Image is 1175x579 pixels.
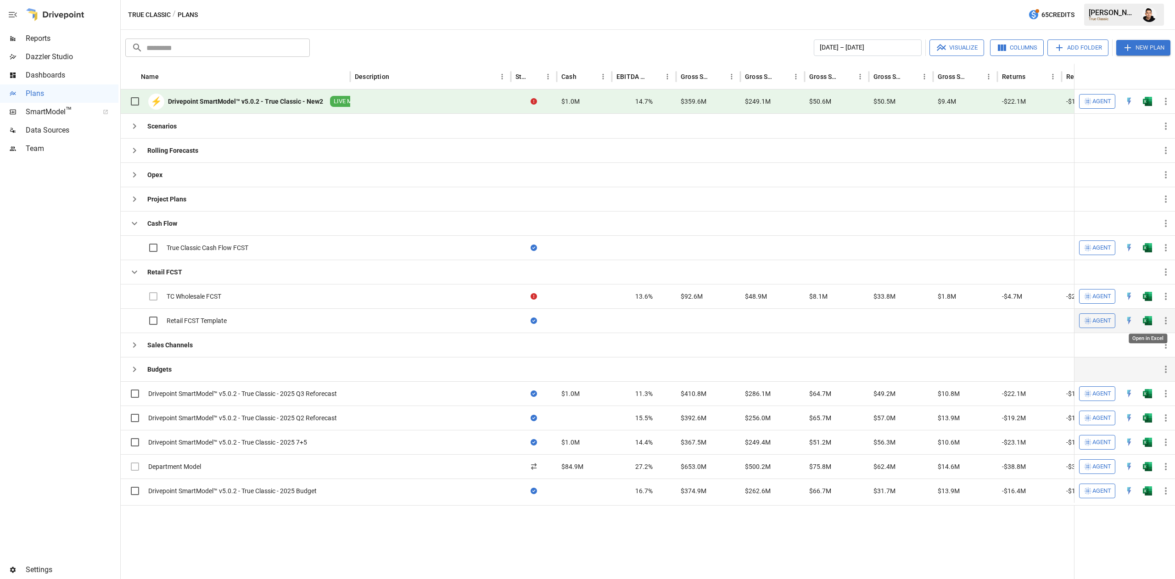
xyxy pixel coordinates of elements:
span: Agent [1092,96,1111,107]
img: excel-icon.76473adf.svg [1143,413,1152,423]
img: excel-icon.76473adf.svg [1143,438,1152,447]
span: 65 Credits [1041,9,1074,21]
button: True Classic [128,9,171,21]
span: $13.9M [938,413,960,423]
button: Sort [577,70,590,83]
div: Sales Channels [147,340,193,350]
img: quick-edit-flash.b8aec18c.svg [1125,462,1134,471]
button: Sort [1026,70,1039,83]
span: Agent [1092,462,1111,472]
button: Sort [529,70,542,83]
span: Dashboards [26,70,118,81]
div: Cash Flow [147,219,177,228]
span: $286.1M [745,389,771,398]
button: Gross Sales column menu [725,70,738,83]
span: 27.2% [635,462,653,471]
div: Open in Quick Edit [1125,389,1134,398]
button: Agent [1079,411,1115,425]
button: Sort [1162,70,1175,83]
span: $33.8M [873,292,895,301]
div: Open in Quick Edit [1125,413,1134,423]
span: Data Sources [26,125,118,136]
span: $1.0M [561,438,580,447]
img: quick-edit-flash.b8aec18c.svg [1125,486,1134,495]
div: Open in Excel [1143,389,1152,398]
span: 16.7% [635,486,653,495]
div: Open in Quick Edit [1125,486,1134,495]
button: New Plan [1116,40,1170,56]
span: $374.9M [681,486,706,495]
span: $410.8M [681,389,706,398]
span: -$22.1M [1002,97,1026,106]
span: $392.6M [681,413,706,423]
img: excel-icon.76473adf.svg [1143,486,1152,495]
div: Returns: DTC Online [1066,73,1097,80]
button: Sort [648,70,661,83]
div: Drivepoint SmartModel™ v5.0.2 - True Classic - 2025 7+5 [148,438,307,447]
img: quick-edit-flash.b8aec18c.svg [1125,316,1134,325]
span: -$38.2M [1066,462,1090,471]
span: $262.6M [745,486,771,495]
span: -$16.4M [1002,486,1026,495]
span: -$19.2M [1002,413,1026,423]
img: excel-icon.76473adf.svg [1143,462,1152,471]
button: Add Folder [1047,39,1108,56]
div: Open in Excel [1143,243,1152,252]
span: 13.6% [635,292,653,301]
div: Department Model [148,462,201,471]
img: excel-icon.76473adf.svg [1143,389,1152,398]
div: Name [141,73,159,80]
div: Open in Quick Edit [1125,97,1134,106]
span: Agent [1092,389,1111,399]
span: -$14.5M [1066,389,1090,398]
div: Open in Excel [1143,486,1152,495]
button: Visualize [929,39,984,56]
div: Scenarios [147,122,177,131]
span: $500.2M [745,462,771,471]
div: Project Plans [147,195,186,204]
div: Open in Quick Edit [1125,462,1134,471]
span: $50.6M [809,97,831,106]
div: ⚡ [148,94,164,110]
div: Open in Excel [1129,334,1167,343]
button: Agent [1079,94,1115,109]
div: Budgets [147,365,172,374]
img: excel-icon.76473adf.svg [1143,316,1152,325]
img: Francisco Sanchez [1142,7,1157,22]
span: Team [26,143,118,154]
span: $57.0M [873,413,895,423]
button: Agent [1079,435,1115,450]
span: $84.9M [561,462,583,471]
span: $10.8M [938,389,960,398]
img: excel-icon.76473adf.svg [1143,292,1152,301]
button: Sort [841,70,854,83]
button: Francisco Sanchez [1136,2,1162,28]
img: quick-edit-flash.b8aec18c.svg [1125,292,1134,301]
div: Open in Excel [1143,462,1152,471]
div: TC Wholesale FCST [167,292,221,301]
span: $10.6M [938,438,960,447]
span: Agent [1092,291,1111,302]
span: -$2.7M [1066,292,1086,301]
span: LIVE MODEL [330,97,370,106]
button: Sort [160,70,173,83]
div: Open in Quick Edit [1125,438,1134,447]
span: SmartModel [26,106,93,117]
span: Plans [26,88,118,99]
span: $51.2M [809,438,831,447]
span: -$13.6M [1066,438,1090,447]
div: Drivepoint SmartModel™ v5.0.2 - True Classic - New2 [168,97,323,106]
img: quick-edit-flash.b8aec18c.svg [1125,413,1134,423]
img: quick-edit-flash.b8aec18c.svg [1125,389,1134,398]
span: Agent [1092,437,1111,448]
button: Sort [905,70,918,83]
button: Gross Sales: Marketplace column menu [854,70,867,83]
button: Sort [969,70,982,83]
div: Open in Quick Edit [1125,292,1134,301]
button: Status column menu [542,70,554,83]
div: Open in Excel [1143,97,1152,106]
span: $653.0M [681,462,706,471]
button: Sort [390,70,403,83]
div: Updating in progress [531,462,537,471]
